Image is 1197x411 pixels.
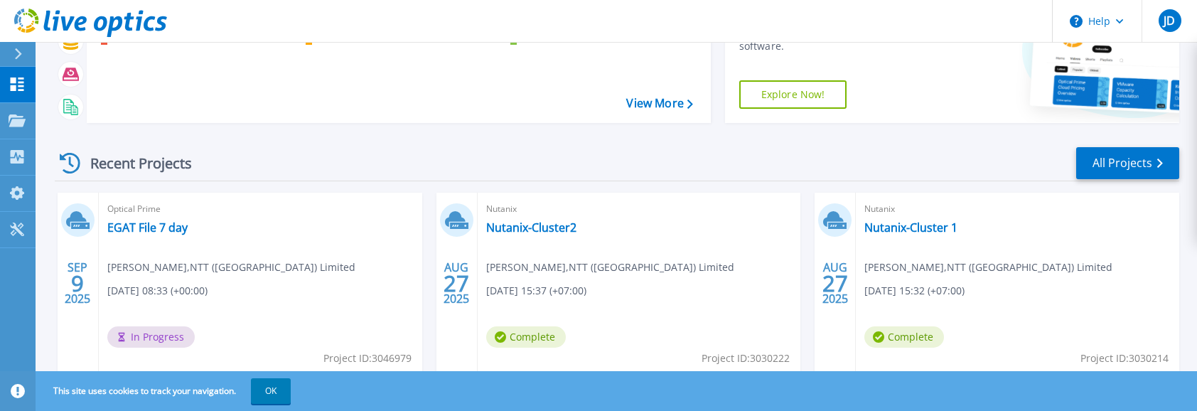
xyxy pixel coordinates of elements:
[323,351,412,366] span: Project ID: 3046979
[443,257,470,309] div: AUG 2025
[739,80,847,109] a: Explore Now!
[64,257,91,309] div: SEP 2025
[486,201,793,217] span: Nutanix
[864,283,965,299] span: [DATE] 15:32 (+07:00)
[486,260,734,275] span: [PERSON_NAME] , NTT ([GEOGRAPHIC_DATA]) Limited
[107,201,414,217] span: Optical Prime
[822,257,849,309] div: AUG 2025
[1076,147,1179,179] a: All Projects
[864,201,1171,217] span: Nutanix
[702,351,790,366] span: Project ID: 3030222
[251,378,291,404] button: OK
[486,283,586,299] span: [DATE] 15:37 (+07:00)
[1164,15,1175,26] span: JD
[107,260,355,275] span: [PERSON_NAME] , NTT ([GEOGRAPHIC_DATA]) Limited
[822,277,848,289] span: 27
[864,326,944,348] span: Complete
[107,283,208,299] span: [DATE] 08:33 (+00:00)
[39,378,291,404] span: This site uses cookies to track your navigation.
[864,260,1112,275] span: [PERSON_NAME] , NTT ([GEOGRAPHIC_DATA]) Limited
[486,326,566,348] span: Complete
[71,277,84,289] span: 9
[864,220,957,235] a: Nutanix-Cluster 1
[1080,351,1169,366] span: Project ID: 3030214
[626,97,692,110] a: View More
[486,220,576,235] a: Nutanix-Cluster2
[444,277,469,289] span: 27
[107,220,188,235] a: EGAT File 7 day
[55,146,211,181] div: Recent Projects
[107,326,195,348] span: In Progress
